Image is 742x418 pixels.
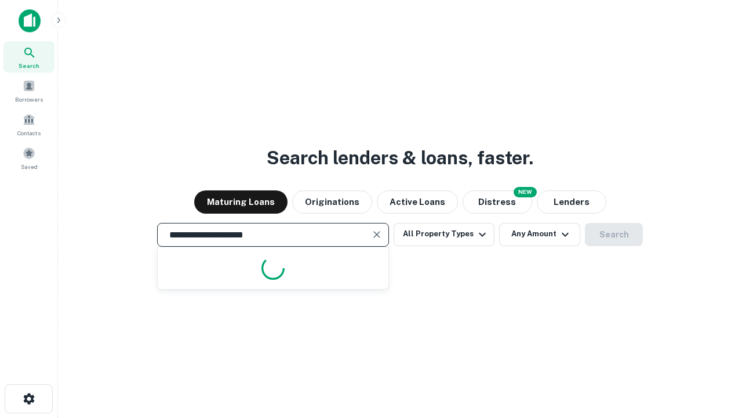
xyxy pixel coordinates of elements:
a: Search [3,41,54,73]
button: Clear [369,226,385,243]
a: Saved [3,142,54,174]
button: Lenders [537,190,606,214]
button: All Property Types [394,223,494,246]
span: Saved [21,162,38,171]
h3: Search lenders & loans, faster. [267,144,533,172]
span: Contacts [17,128,41,138]
a: Contacts [3,109,54,140]
button: Any Amount [499,223,580,246]
a: Borrowers [3,75,54,106]
span: Borrowers [15,95,43,104]
button: Active Loans [377,190,458,214]
iframe: Chat Widget [684,325,742,381]
div: NEW [514,187,537,197]
button: Maturing Loans [194,190,288,214]
button: Originations [292,190,372,214]
span: Search [19,61,39,70]
img: capitalize-icon.png [19,9,41,33]
button: Search distressed loans with lien and other non-mortgage details. [463,190,532,214]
